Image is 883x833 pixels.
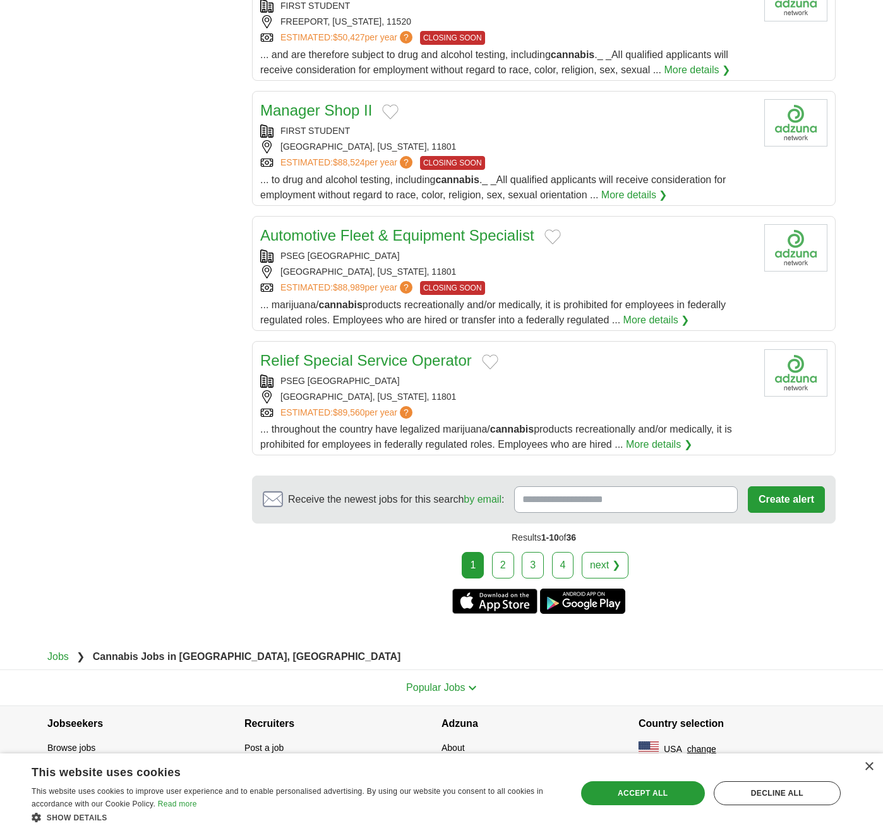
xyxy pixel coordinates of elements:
[406,682,465,693] span: Popular Jobs
[462,552,484,578] div: 1
[748,486,825,513] button: Create alert
[420,281,485,295] span: CLOSING SOON
[639,741,659,757] img: US flag
[260,124,754,138] div: FIRST STUDENT
[400,31,412,44] span: ?
[260,140,754,153] div: [GEOGRAPHIC_DATA], [US_STATE], 11801
[522,552,544,578] a: 3
[288,492,504,507] span: Receive the newest jobs for this search :
[551,49,594,60] strong: cannabis
[436,174,479,185] strong: cannabis
[260,49,728,75] span: ... and are therefore subject to drug and alcohol testing, including ._ _All qualified applicants...
[566,532,576,542] span: 36
[280,156,415,170] a: ESTIMATED:$88,524per year?
[626,437,692,452] a: More details ❯
[452,589,538,614] a: Get the iPhone app
[260,390,754,404] div: [GEOGRAPHIC_DATA], [US_STATE], 11801
[601,188,668,203] a: More details ❯
[482,354,498,369] button: Add to favorite jobs
[441,743,465,753] a: About
[47,743,95,753] a: Browse jobs
[333,32,365,42] span: $50,427
[280,281,415,295] a: ESTIMATED:$88,989per year?
[764,224,827,272] img: Company logo
[541,532,559,542] span: 1-10
[32,761,529,780] div: This website uses cookies
[260,174,726,200] span: ... to drug and alcohol testing, including ._ _All qualified applicants will receive consideratio...
[492,552,514,578] a: 2
[333,407,365,417] span: $89,560
[280,406,415,419] a: ESTIMATED:$89,560per year?
[664,63,730,78] a: More details ❯
[47,651,69,662] a: Jobs
[260,15,754,28] div: FREEPORT, [US_STATE], 11520
[280,31,415,45] a: ESTIMATED:$50,427per year?
[260,102,372,119] a: Manager Shop II
[333,157,365,167] span: $88,524
[581,781,705,805] div: Accept all
[158,800,197,808] a: Read more, opens a new window
[400,156,412,169] span: ?
[552,552,574,578] a: 4
[420,31,485,45] span: CLOSING SOON
[260,299,726,325] span: ... marijuana/ products recreationally and/or medically, it is prohibited for employees in federa...
[47,813,107,822] span: Show details
[76,651,85,662] span: ❯
[664,743,682,756] span: USA
[252,524,836,552] div: Results of
[260,375,754,388] div: PSEG [GEOGRAPHIC_DATA]
[260,424,732,450] span: ... throughout the country have legalized marijuana/ products recreationally and/or medically, it...
[544,229,561,244] button: Add to favorite jobs
[260,265,754,279] div: [GEOGRAPHIC_DATA], [US_STATE], 11801
[490,424,534,434] strong: cannabis
[687,743,716,756] button: change
[714,781,841,805] div: Decline all
[260,352,472,369] a: Relief Special Service Operator
[32,811,560,824] div: Show details
[333,282,365,292] span: $88,989
[420,156,485,170] span: CLOSING SOON
[764,99,827,147] img: Company logo
[400,281,412,294] span: ?
[318,299,362,310] strong: cannabis
[464,494,502,505] a: by email
[32,787,543,808] span: This website uses cookies to improve user experience and to enable personalised advertising. By u...
[260,249,754,263] div: PSEG [GEOGRAPHIC_DATA]
[468,685,477,691] img: toggle icon
[244,743,284,753] a: Post a job
[400,406,412,419] span: ?
[639,706,836,741] h4: Country selection
[623,313,690,328] a: More details ❯
[864,762,874,772] div: Close
[93,651,401,662] strong: Cannabis Jobs in [GEOGRAPHIC_DATA], [GEOGRAPHIC_DATA]
[764,349,827,397] img: Company logo
[582,552,628,578] a: next ❯
[540,589,625,614] a: Get the Android app
[260,227,534,244] a: Automotive Fleet & Equipment Specialist
[382,104,399,119] button: Add to favorite jobs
